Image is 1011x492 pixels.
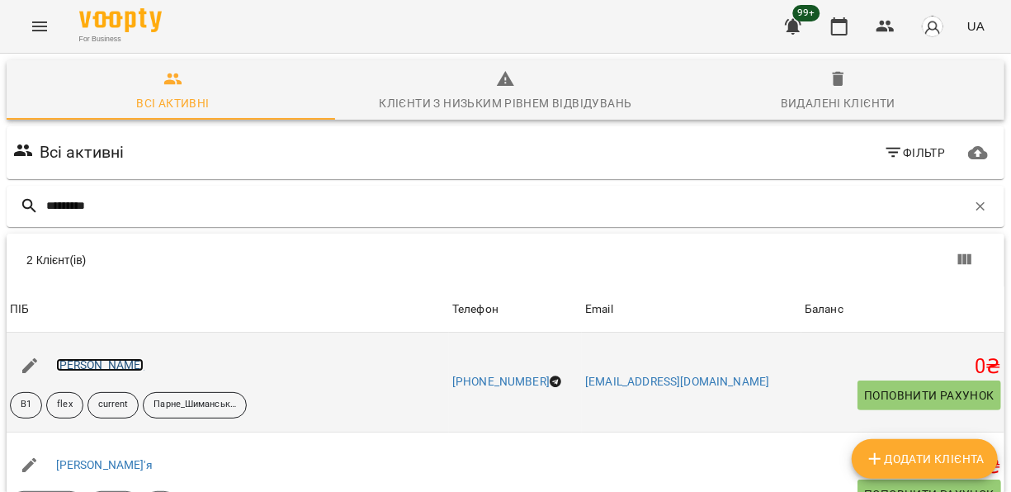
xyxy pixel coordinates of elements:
div: Table Toolbar [7,234,1004,286]
span: Баланс [805,300,1001,319]
button: Фільтр [877,138,952,168]
div: Sort [805,300,843,319]
span: UA [967,17,985,35]
button: UA [961,11,991,41]
a: [PERSON_NAME] [56,358,144,371]
span: Фільтр [884,143,946,163]
div: ПІБ [10,300,29,319]
div: Всі активні [136,93,209,113]
h5: 0 ₴ [805,454,1001,480]
div: Sort [585,300,613,319]
div: Email [585,300,613,319]
p: current [98,398,129,412]
span: For Business [79,34,162,45]
button: Поповнити рахунок [857,381,1001,410]
span: ПІБ [10,300,446,319]
button: Menu [20,7,59,46]
div: Sort [452,300,498,319]
h6: Всі активні [40,140,125,165]
p: В1 [21,398,31,412]
h5: 0 ₴ [805,354,1001,380]
img: Voopty Logo [79,8,162,32]
div: Парне_Шиманська_Денисюк [143,392,247,419]
span: Поповнити рахунок [864,386,994,405]
span: Email [585,300,798,319]
div: Баланс [805,300,843,319]
span: Додати клієнта [865,449,985,469]
p: Парне_Шиманська_Денисюк [154,398,236,412]
button: Вигляд колонок [945,240,985,280]
img: avatar_s.png [921,15,944,38]
a: [PERSON_NAME]'я [56,458,153,471]
span: Телефон [452,300,579,319]
div: 2 Клієнт(ів) [26,252,516,268]
a: [EMAIL_ADDRESS][DOMAIN_NAME] [585,375,769,388]
div: current [87,392,139,419]
div: В1 [10,392,42,419]
div: Sort [10,300,29,319]
a: [PHONE_NUMBER] [452,375,550,388]
span: 99+ [793,5,820,21]
button: Додати клієнта [852,439,998,479]
div: flex [46,392,83,419]
div: Видалені клієнти [781,93,895,113]
div: Клієнти з низьким рівнем відвідувань [379,93,631,113]
p: flex [57,398,72,412]
div: Телефон [452,300,498,319]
